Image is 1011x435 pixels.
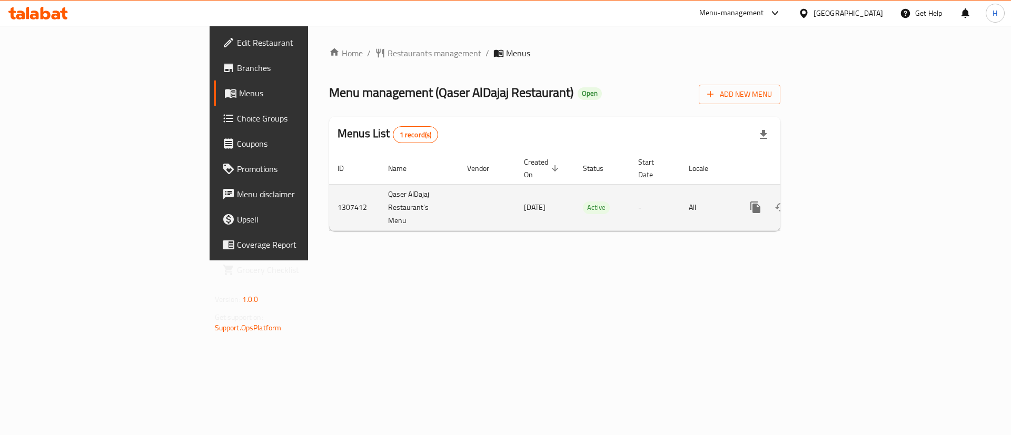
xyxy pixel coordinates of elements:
table: enhanced table [329,153,853,231]
span: Get support on: [215,310,263,324]
span: Version: [215,292,241,306]
a: Promotions [214,156,379,181]
span: Upsell [237,213,370,226]
span: Branches [237,62,370,74]
span: Promotions [237,163,370,175]
span: Choice Groups [237,112,370,125]
li: / [485,47,489,59]
span: Status [583,162,617,175]
td: Qaser AlDajaj Restaurant's Menu [380,184,459,230]
span: Coupons [237,137,370,150]
a: Coverage Report [214,232,379,257]
a: Grocery Checklist [214,257,379,282]
h2: Menus List [338,126,438,143]
nav: breadcrumb [329,47,780,59]
a: Upsell [214,207,379,232]
span: Restaurants management [388,47,481,59]
span: Created On [524,156,562,181]
span: Vendor [467,162,503,175]
span: Add New Menu [707,88,772,101]
span: 1 record(s) [393,130,438,140]
div: [GEOGRAPHIC_DATA] [814,7,883,19]
a: Restaurants management [375,47,481,59]
span: Menus [239,87,370,99]
button: more [743,195,768,220]
a: Support.OpsPlatform [215,321,282,335]
a: Choice Groups [214,106,379,131]
span: Name [388,162,420,175]
span: 1.0.0 [242,292,259,306]
a: Branches [214,55,379,80]
span: Menus [506,47,530,59]
div: Open [578,87,602,100]
span: Menu disclaimer [237,188,370,200]
span: Grocery Checklist [237,264,370,276]
td: All [680,184,735,230]
a: Menu disclaimer [214,181,379,207]
span: Active [583,201,610,214]
span: Menu management ( Qaser AlDajaj Restaurant ) [329,80,573,104]
button: Add New Menu [699,85,780,104]
span: Locale [689,162,722,175]
div: Total records count [393,126,439,143]
div: Menu-management [699,7,764,19]
span: Open [578,89,602,98]
a: Menus [214,80,379,106]
span: Edit Restaurant [237,36,370,49]
span: Coverage Report [237,238,370,251]
span: Start Date [638,156,668,181]
button: Change Status [768,195,794,220]
td: - [630,184,680,230]
span: H [993,7,997,19]
a: Coupons [214,131,379,156]
span: ID [338,162,358,175]
th: Actions [735,153,853,185]
a: Edit Restaurant [214,30,379,55]
span: [DATE] [524,200,546,214]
